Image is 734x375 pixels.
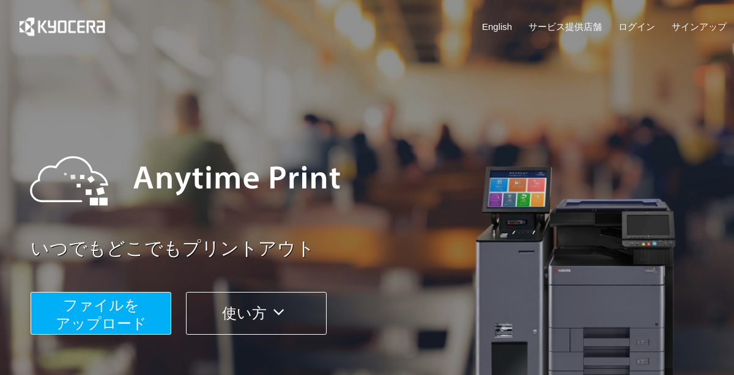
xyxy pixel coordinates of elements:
span: ファイルを ​​アップロード [56,297,147,332]
a: English [482,20,512,33]
button: 使い方 [186,292,327,335]
a: ログイン [618,20,655,33]
a: サービス提供店舗 [528,20,602,33]
button: ファイルを​​アップロード [31,292,171,335]
a: サインアップ [672,20,727,33]
a: いつでもどこでもプリントアウト [31,236,734,262]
